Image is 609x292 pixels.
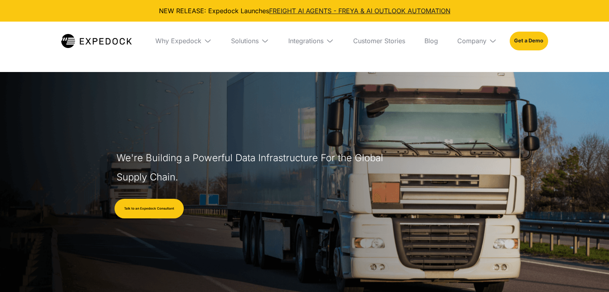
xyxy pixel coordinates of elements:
[117,148,387,187] h1: We're Building a Powerful Data Infrastructure For the Global Supply Chain.
[269,7,450,15] a: FREIGHT AI AGENTS - FREYA & AI OUTLOOK AUTOMATION
[149,22,218,60] div: Why Expedock
[155,37,201,45] div: Why Expedock
[418,22,444,60] a: Blog
[231,37,259,45] div: Solutions
[288,37,324,45] div: Integrations
[282,22,340,60] div: Integrations
[347,22,412,60] a: Customer Stories
[451,22,503,60] div: Company
[510,32,548,50] a: Get a Demo
[457,37,486,45] div: Company
[115,199,184,219] a: Talk to an Expedock Consultant
[6,6,603,15] div: NEW RELEASE: Expedock Launches
[225,22,275,60] div: Solutions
